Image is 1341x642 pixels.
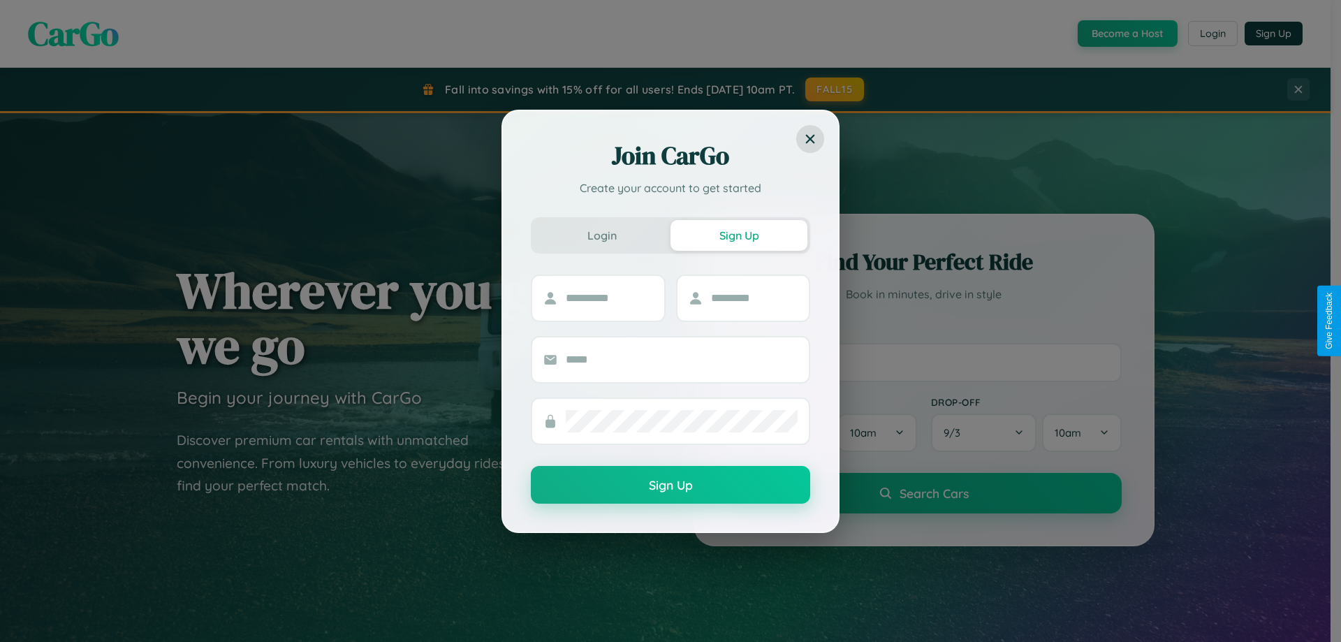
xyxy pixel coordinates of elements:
h2: Join CarGo [531,139,810,173]
p: Create your account to get started [531,180,810,196]
button: Login [534,220,670,251]
button: Sign Up [531,466,810,504]
button: Sign Up [670,220,807,251]
div: Give Feedback [1324,293,1334,349]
